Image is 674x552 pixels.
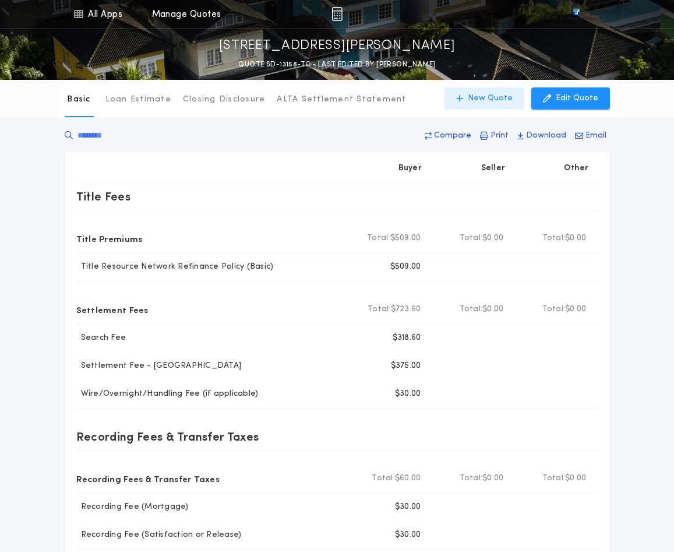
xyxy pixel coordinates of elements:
[105,94,171,106] p: Loan Estimate
[514,125,570,146] button: Download
[76,388,259,400] p: Wire/Overnight/Handling Fee (if applicable)
[531,87,610,110] button: Edit Quote
[571,125,610,146] button: Email
[67,94,90,106] p: Basic
[183,94,266,106] p: Closing Disclosure
[76,229,143,248] p: Title Premiums
[482,233,503,244] span: $0.00
[482,473,503,484] span: $0.00
[76,360,242,372] p: Settlement Fee - [GEOGRAPHIC_DATA]
[390,233,421,244] span: $509.00
[542,233,566,244] b: Total:
[398,163,422,174] p: Buyer
[542,473,566,484] b: Total:
[460,233,483,244] b: Total:
[542,304,566,315] b: Total:
[391,360,421,372] p: $375.00
[585,130,606,142] p: Email
[393,332,421,344] p: $318.60
[526,130,566,142] p: Download
[76,187,131,206] p: Title Fees
[367,233,390,244] b: Total:
[421,125,475,146] button: Compare
[390,261,421,273] p: $509.00
[277,94,406,106] p: ALTA Settlement Statement
[219,37,456,55] p: [STREET_ADDRESS][PERSON_NAME]
[482,304,503,315] span: $0.00
[565,304,586,315] span: $0.00
[368,304,391,315] b: Total:
[76,501,189,513] p: Recording Fee (Mortgage)
[477,125,512,146] button: Print
[460,473,483,484] b: Total:
[556,93,598,104] p: Edit Quote
[490,130,509,142] p: Print
[238,59,435,71] p: QUOTE SD-13158-TC - LAST EDITED BY [PERSON_NAME]
[76,529,242,541] p: Recording Fee (Satisfaction or Release)
[434,130,471,142] p: Compare
[468,93,513,104] p: New Quote
[552,8,601,20] img: vs-icon
[76,300,149,319] p: Settlement Fees
[372,473,395,484] b: Total:
[391,304,421,315] span: $723.60
[444,87,524,110] button: New Quote
[395,473,421,484] span: $60.00
[564,163,588,174] p: Other
[76,332,126,344] p: Search Fee
[395,501,421,513] p: $30.00
[481,163,506,174] p: Seller
[76,261,274,273] p: Title Resource Network Refinance Policy (Basic)
[565,473,586,484] span: $0.00
[395,388,421,400] p: $30.00
[460,304,483,315] b: Total:
[331,7,343,21] img: img
[565,233,586,244] span: $0.00
[76,469,220,488] p: Recording Fees & Transfer Taxes
[395,529,421,541] p: $30.00
[76,427,259,446] p: Recording Fees & Transfer Taxes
